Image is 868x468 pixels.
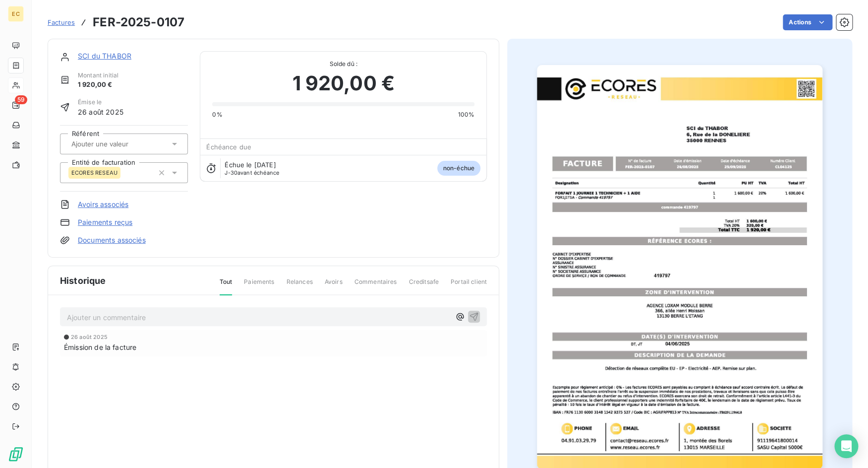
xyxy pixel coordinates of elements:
span: Tout [220,277,232,295]
button: Actions [783,14,832,30]
span: J-30 [225,169,237,176]
span: Paiements [244,277,274,294]
img: Logo LeanPay [8,446,24,462]
a: Paiements reçus [78,217,132,227]
span: Montant initial [78,71,118,80]
span: Relances [286,277,312,294]
span: Creditsafe [408,277,439,294]
input: Ajouter une valeur [70,139,170,148]
span: Factures [48,18,75,26]
div: Open Intercom Messenger [834,434,858,458]
span: 1 920,00 € [78,80,118,90]
span: Historique [60,274,106,287]
span: non-échue [437,161,480,176]
a: Factures [48,17,75,27]
span: Commentaires [354,277,397,294]
a: Avoirs associés [78,200,128,209]
span: Émission de la facture [64,342,136,352]
span: Échue le [DATE] [225,161,276,169]
span: Émise le [78,98,123,107]
h3: FER-2025-0107 [93,13,184,31]
span: avant échéance [225,170,279,176]
span: Portail client [451,277,487,294]
span: Avoirs [325,277,343,294]
span: 26 août 2025 [71,334,108,340]
span: Échéance due [206,143,251,151]
span: 26 août 2025 [78,107,123,117]
span: 0% [212,110,222,119]
div: EC [8,6,24,22]
span: Solde dû : [212,60,474,68]
span: ECORES RESEAU [71,170,117,176]
span: 1 920,00 € [292,68,395,98]
a: SCI du THABOR [78,52,131,60]
span: 100% [458,110,474,119]
span: 59 [15,95,27,104]
a: Documents associés [78,235,146,245]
